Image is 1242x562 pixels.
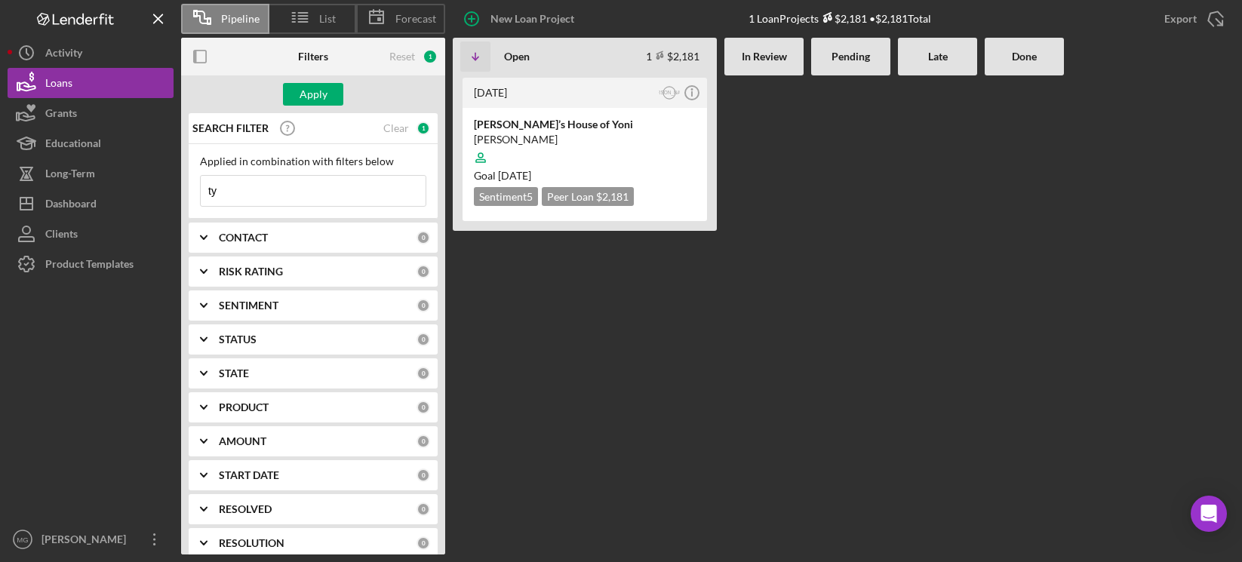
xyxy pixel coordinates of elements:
[8,189,174,219] button: Dashboard
[1012,51,1037,63] b: Done
[417,367,430,380] div: 0
[460,75,709,223] a: [DATE][PERSON_NAME][PERSON_NAME]’s House of Yoni[PERSON_NAME]Goal [DATE]Sentiment5Peer Loan $2,181
[417,121,430,135] div: 1
[417,231,430,244] div: 0
[192,122,269,134] b: SEARCH FILTER
[45,98,77,132] div: Grants
[474,117,696,132] div: [PERSON_NAME]’s House of Yoni
[819,12,867,25] div: $2,181
[8,38,174,68] button: Activity
[417,435,430,448] div: 0
[1191,496,1227,532] div: Open Intercom Messenger
[417,333,430,346] div: 0
[45,158,95,192] div: Long-Term
[8,158,174,189] button: Long-Term
[219,367,249,379] b: STATE
[395,13,436,25] span: Forecast
[219,401,269,413] b: PRODUCT
[8,524,174,554] button: MG[PERSON_NAME]
[283,83,343,106] button: Apply
[928,51,948,63] b: Late
[45,38,82,72] div: Activity
[389,51,415,63] div: Reset
[504,51,530,63] b: Open
[17,536,28,544] text: MG
[219,232,268,244] b: CONTACT
[8,128,174,158] button: Educational
[45,189,97,223] div: Dashboard
[219,469,279,481] b: START DATE
[474,132,696,147] div: [PERSON_NAME]
[45,219,78,253] div: Clients
[298,51,328,63] b: Filters
[219,503,272,515] b: RESOLVED
[200,155,426,167] div: Applied in combination with filters below
[417,468,430,482] div: 0
[8,249,174,279] button: Product Templates
[1164,4,1197,34] div: Export
[8,68,174,98] button: Loans
[596,190,629,203] span: $2,181
[742,51,787,63] b: In Review
[498,169,531,182] time: 08/14/2023
[219,333,257,345] b: STATUS
[45,249,134,283] div: Product Templates
[417,265,430,278] div: 0
[646,50,699,63] div: 1 $2,181
[319,13,336,25] span: List
[474,86,507,99] time: 2023-08-08 20:51
[219,299,278,312] b: SENTIMENT
[649,90,689,96] text: [PERSON_NAME]
[219,435,266,447] b: AMOUNT
[490,4,574,34] div: New Loan Project
[38,524,136,558] div: [PERSON_NAME]
[659,83,680,103] button: [PERSON_NAME]
[417,536,430,550] div: 0
[45,128,101,162] div: Educational
[8,98,174,128] button: Grants
[8,219,174,249] button: Clients
[219,537,284,549] b: RESOLUTION
[300,83,327,106] div: Apply
[219,266,283,278] b: RISK RATING
[1149,4,1234,34] button: Export
[45,68,72,102] div: Loans
[417,299,430,312] div: 0
[383,122,409,134] div: Clear
[417,502,430,516] div: 0
[417,401,430,414] div: 0
[423,49,438,64] div: 1
[453,4,589,34] button: New Loan Project
[474,187,538,206] div: Sentiment 5
[474,169,531,182] span: Goal
[221,13,260,25] span: Pipeline
[749,12,931,25] div: 1 Loan Projects • $2,181 Total
[832,51,870,63] b: Pending
[542,187,634,206] div: Peer Loan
